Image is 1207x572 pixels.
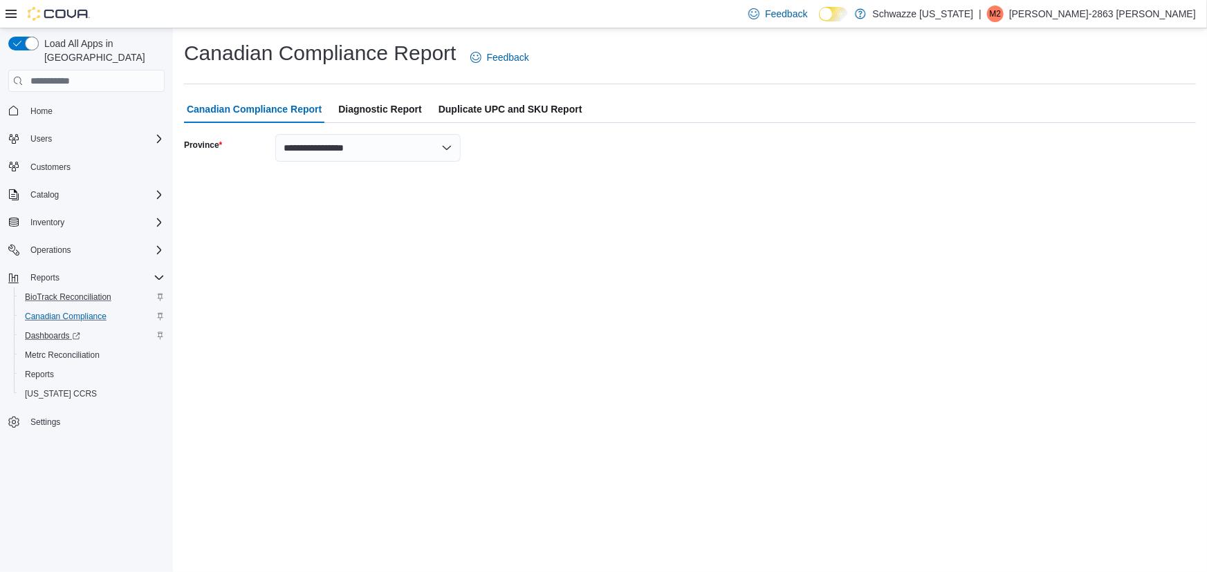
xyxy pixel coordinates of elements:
button: Settings [3,412,170,432]
a: Settings [25,414,66,430]
a: Metrc Reconciliation [19,347,105,363]
span: Catalog [25,187,165,203]
button: Reports [3,268,170,287]
span: Feedback [487,50,529,64]
a: Canadian Compliance [19,308,112,325]
a: Feedback [465,44,535,71]
button: Metrc Reconciliation [14,345,170,365]
span: Diagnostic Report [338,95,422,123]
label: Province [184,140,222,151]
p: Schwazze [US_STATE] [873,6,974,22]
button: Canadian Compliance [14,307,170,326]
button: Reports [25,269,65,286]
input: Dark Mode [819,7,848,21]
button: Customers [3,157,170,177]
span: Canadian Compliance Report [187,95,322,123]
span: Load All Apps in [GEOGRAPHIC_DATA] [39,37,165,64]
span: Inventory [25,214,165,231]
img: Cova [28,7,90,21]
span: [US_STATE] CCRS [25,388,97,399]
span: Metrc Reconciliation [19,347,165,363]
span: BioTrack Reconciliation [19,289,165,305]
button: Operations [3,240,170,260]
span: Operations [30,245,71,256]
span: Washington CCRS [19,385,165,402]
span: Home [25,102,165,119]
span: Dashboards [19,327,165,344]
a: Customers [25,159,76,175]
a: [US_STATE] CCRS [19,385,102,402]
button: [US_STATE] CCRS [14,384,170,403]
button: Home [3,100,170,120]
span: Reports [19,366,165,383]
button: Users [3,129,170,149]
span: M2 [990,6,1002,22]
h1: Canadian Compliance Report [184,39,457,67]
a: Dashboards [19,327,86,344]
span: Catalog [30,189,59,200]
button: Users [25,131,57,147]
button: Operations [25,242,77,258]
span: Settings [25,413,165,430]
button: Inventory [25,214,70,231]
button: Reports [14,365,170,384]
span: Canadian Compliance [19,308,165,325]
span: Dashboards [25,330,80,341]
span: Metrc Reconciliation [25,350,100,361]
span: Users [30,133,52,144]
nav: Complex example [8,95,165,468]
span: Users [25,131,165,147]
span: Settings [30,417,60,428]
a: BioTrack Reconciliation [19,289,117,305]
a: Dashboards [14,326,170,345]
span: Customers [30,162,71,173]
button: Catalog [3,185,170,204]
p: [PERSON_NAME]-2863 [PERSON_NAME] [1009,6,1196,22]
span: Inventory [30,217,64,228]
span: BioTrack Reconciliation [25,292,111,303]
a: Home [25,103,58,120]
span: Canadian Compliance [25,311,107,322]
div: Matthew-2863 Turner [987,6,1004,22]
span: Duplicate UPC and SKU Report [439,95,582,123]
button: Catalog [25,187,64,203]
button: BioTrack Reconciliation [14,287,170,307]
span: Reports [30,272,59,283]
span: Reports [25,269,165,286]
a: Reports [19,366,59,383]
button: Inventory [3,213,170,232]
span: Feedback [765,7,807,21]
p: | [979,6,982,22]
span: Home [30,106,53,117]
span: Customers [25,158,165,175]
span: Operations [25,242,165,258]
span: Reports [25,369,54,380]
